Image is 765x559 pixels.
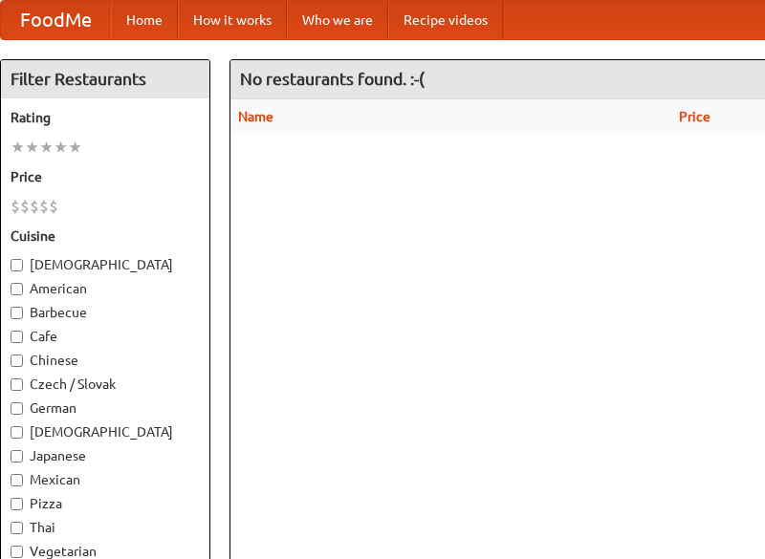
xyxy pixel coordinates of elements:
label: Chinese [11,351,200,370]
li: ★ [54,137,68,158]
ng-pluralize: No restaurants found. :-( [240,70,425,88]
a: FoodMe [1,1,111,39]
li: $ [20,196,30,217]
li: ★ [68,137,82,158]
label: Czech / Slovak [11,375,200,394]
h5: Cuisine [11,226,200,246]
a: How it works [178,1,287,39]
a: Price [679,109,710,124]
input: Czech / Slovak [11,378,23,391]
h4: Filter Restaurants [1,60,209,98]
li: $ [49,196,58,217]
label: German [11,398,200,418]
input: Thai [11,522,23,534]
li: $ [30,196,39,217]
input: German [11,402,23,415]
label: Japanese [11,446,200,465]
h5: Price [11,167,200,186]
li: ★ [25,137,39,158]
li: $ [39,196,49,217]
a: Recipe videos [388,1,503,39]
label: Pizza [11,494,200,513]
input: American [11,283,23,295]
label: Cafe [11,327,200,346]
li: ★ [39,137,54,158]
a: Home [111,1,178,39]
label: American [11,279,200,298]
input: [DEMOGRAPHIC_DATA] [11,259,23,271]
li: $ [11,196,20,217]
input: Japanese [11,450,23,462]
label: Thai [11,518,200,537]
input: Chinese [11,355,23,367]
input: Barbecue [11,307,23,319]
li: ★ [11,137,25,158]
input: Cafe [11,331,23,343]
input: Vegetarian [11,546,23,558]
input: [DEMOGRAPHIC_DATA] [11,426,23,439]
label: Barbecue [11,303,200,322]
label: [DEMOGRAPHIC_DATA] [11,255,200,274]
a: Who we are [287,1,388,39]
h5: Rating [11,108,200,127]
label: [DEMOGRAPHIC_DATA] [11,422,200,441]
label: Mexican [11,470,200,489]
input: Mexican [11,474,23,486]
a: Name [238,109,273,124]
input: Pizza [11,498,23,510]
